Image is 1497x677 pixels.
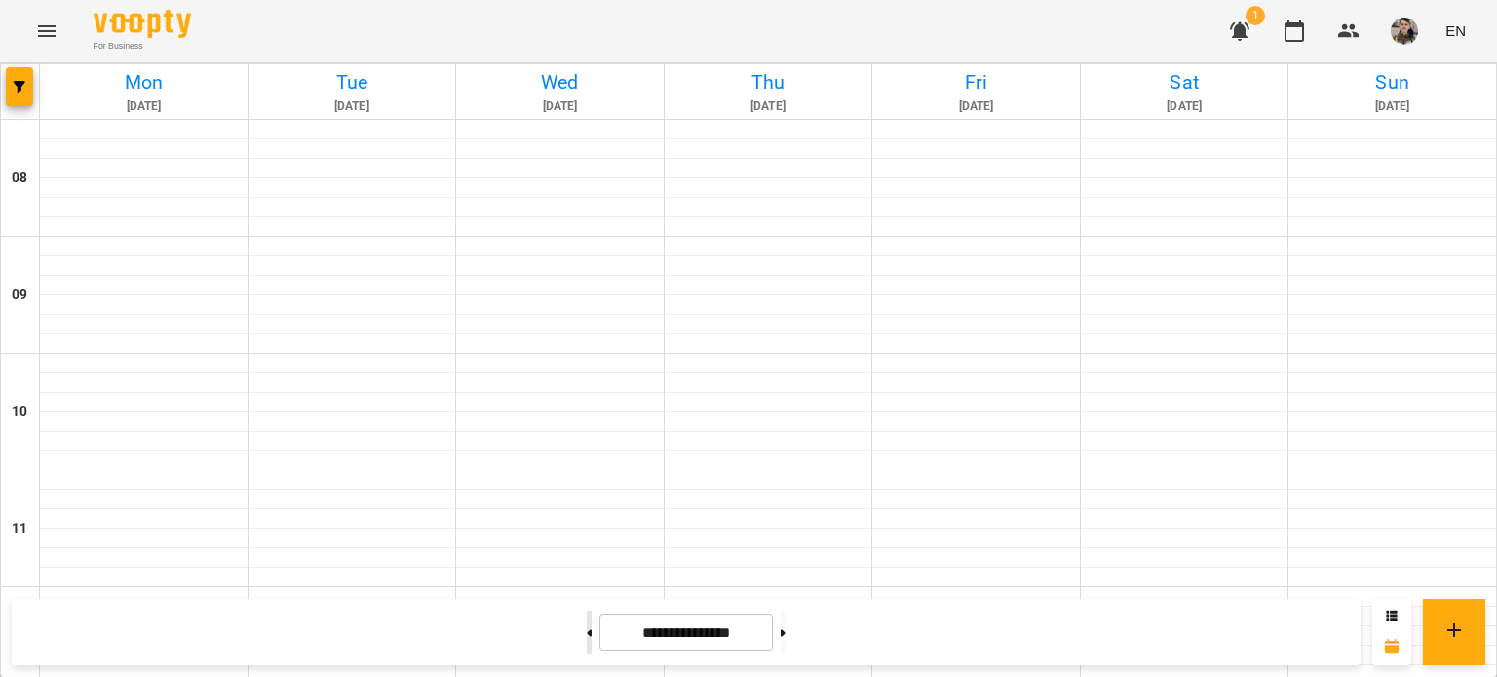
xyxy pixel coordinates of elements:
h6: Tue [251,67,453,97]
img: Voopty Logo [94,10,191,38]
span: 1 [1246,6,1265,25]
h6: [DATE] [1084,97,1286,116]
img: fc1e08aabc335e9c0945016fe01e34a0.jpg [1391,18,1418,45]
span: For Business [94,40,191,53]
h6: [DATE] [1291,97,1493,116]
span: EN [1445,20,1466,41]
h6: Thu [668,67,869,97]
h6: Mon [43,67,245,97]
h6: Fri [875,67,1077,97]
h6: 10 [12,401,27,423]
h6: 09 [12,284,27,306]
button: EN [1438,13,1474,49]
h6: Wed [459,67,661,97]
h6: [DATE] [251,97,453,116]
button: Menu [23,8,70,55]
h6: Sun [1291,67,1493,97]
h6: Sat [1084,67,1286,97]
h6: [DATE] [43,97,245,116]
h6: 11 [12,518,27,540]
h6: [DATE] [875,97,1077,116]
h6: 08 [12,168,27,189]
h6: [DATE] [668,97,869,116]
h6: [DATE] [459,97,661,116]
